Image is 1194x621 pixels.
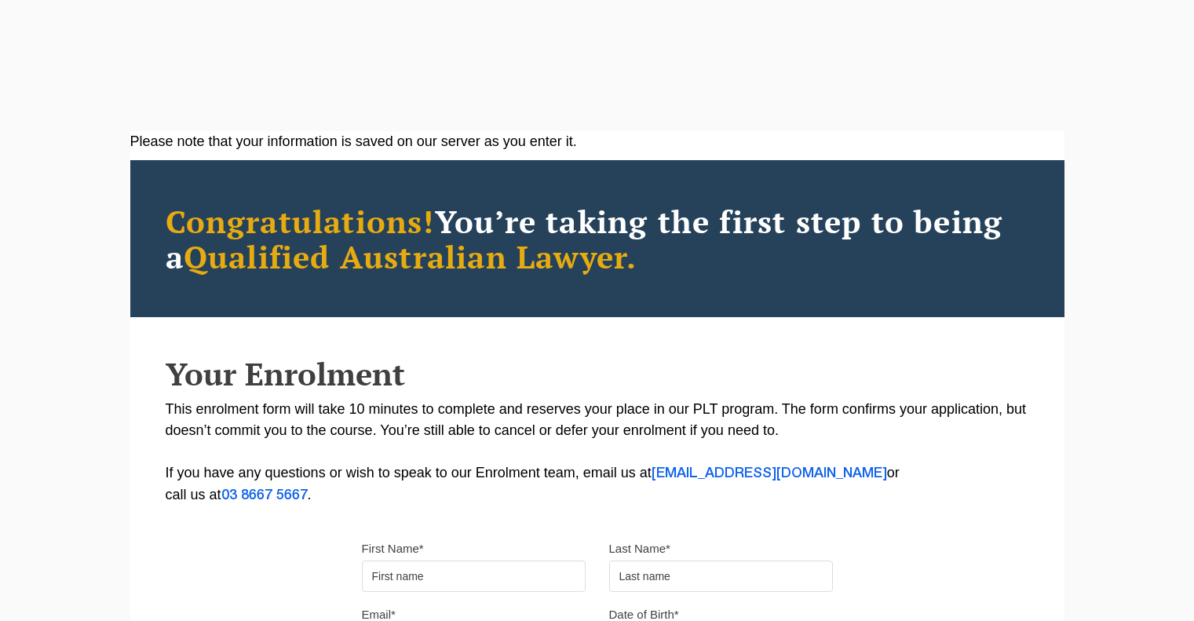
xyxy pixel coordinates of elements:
p: This enrolment form will take 10 minutes to complete and reserves your place in our PLT program. ... [166,399,1029,506]
input: Last name [609,561,833,592]
span: Congratulations! [166,200,435,242]
a: 03 8667 5667 [221,489,308,502]
span: Qualified Australian Lawyer. [184,236,637,277]
input: First name [362,561,586,592]
label: Last Name* [609,541,670,557]
h2: Your Enrolment [166,356,1029,391]
h2: You’re taking the first step to being a [166,203,1029,274]
label: First Name* [362,541,424,557]
a: [EMAIL_ADDRESS][DOMAIN_NAME] [652,467,887,480]
div: Please note that your information is saved on our server as you enter it. [130,131,1064,152]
